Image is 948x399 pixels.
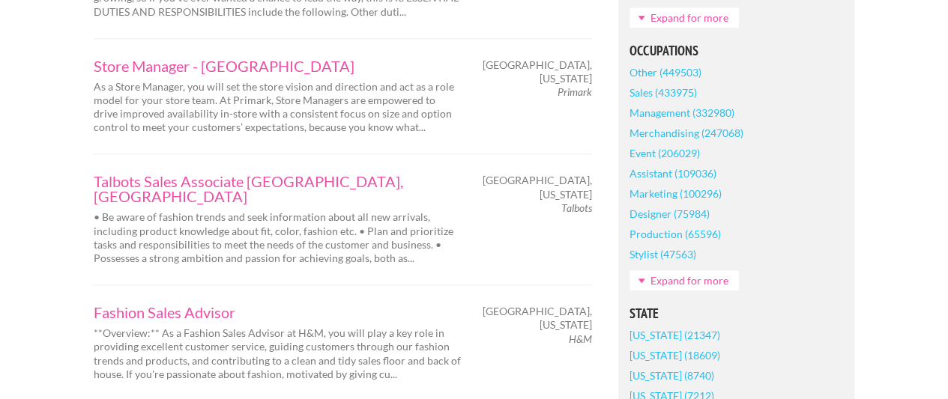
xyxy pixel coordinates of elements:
[630,307,843,320] h5: State
[558,85,592,98] em: Primark
[630,143,700,163] a: Event (206029)
[630,244,696,264] a: Stylist (47563)
[483,58,592,85] span: [GEOGRAPHIC_DATA], [US_STATE]
[630,183,722,204] a: Marketing (100296)
[94,80,461,135] p: As a Store Manager, you will set the store vision and direction and act as a role model for your ...
[569,332,592,345] em: H&M
[630,325,720,345] a: [US_STATE] (21347)
[630,103,734,123] a: Management (332980)
[483,305,592,332] span: [GEOGRAPHIC_DATA], [US_STATE]
[94,58,461,73] a: Store Manager - [GEOGRAPHIC_DATA]
[630,163,716,183] a: Assistant (109036)
[94,326,461,381] p: **Overview:** As a Fashion Sales Advisor at H&M, you will play a key role in providing excellent ...
[94,174,461,204] a: Talbots Sales Associate [GEOGRAPHIC_DATA], [GEOGRAPHIC_DATA]
[94,210,461,265] p: • Be aware of fashion trends and seek information about all new arrivals, including product knowl...
[483,174,592,201] span: [GEOGRAPHIC_DATA], [US_STATE]
[561,201,592,214] em: Talbots
[630,44,843,58] h5: Occupations
[630,365,714,386] a: [US_STATE] (8740)
[630,82,697,103] a: Sales (433975)
[630,204,710,224] a: Designer (75984)
[630,123,743,143] a: Merchandising (247068)
[630,270,739,290] a: Expand for more
[94,305,461,320] a: Fashion Sales Advisor
[630,62,701,82] a: Other (449503)
[630,224,721,244] a: Production (65596)
[630,345,720,365] a: [US_STATE] (18609)
[630,7,739,28] a: Expand for more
